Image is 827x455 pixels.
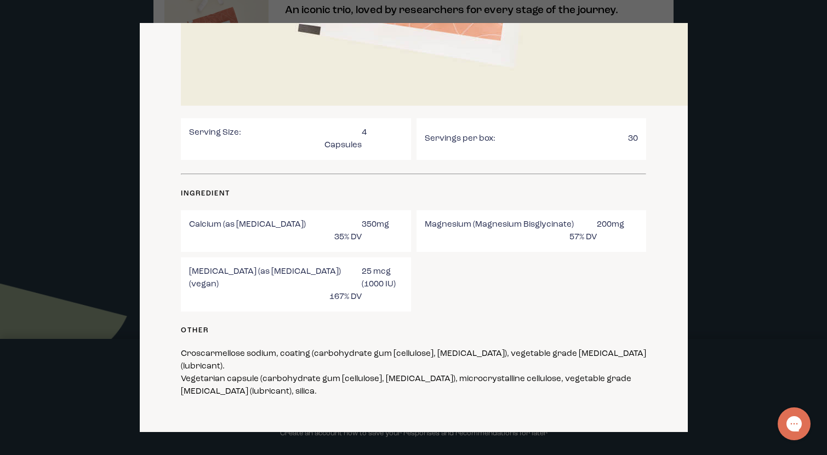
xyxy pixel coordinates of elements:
span: 25 mcg (1000 IU) [362,266,403,291]
span: Serving Size: [189,126,362,139]
span: 30 [597,133,638,145]
span: Calcium (as [MEDICAL_DATA]) [189,218,362,231]
span: 350mg [362,218,403,231]
div: Vegetarian capsule (carbohydrate gum [cellulose], [MEDICAL_DATA]), microcrystalline cellulose, ve... [181,373,646,398]
span: 200mg [597,218,638,231]
h5: Other [181,325,646,336]
div: Croscarmellose sodium, coating (carbohydrate gum [cellulose], [MEDICAL_DATA]), vegetable grade [M... [181,348,646,373]
span: 167% DV [189,291,362,303]
div: 4 [181,118,411,160]
span: Servings per box: [425,133,597,145]
iframe: Gorgias live chat messenger [772,404,816,444]
span: 57% DV [425,231,597,244]
span: Magnesium (Magnesium Bisglycinate) [425,218,597,231]
span: Capsules [189,139,362,152]
h5: ingredient [181,188,646,199]
span: 35% DV [189,231,362,244]
span: [MEDICAL_DATA] (as [MEDICAL_DATA]) (vegan) [189,266,362,291]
